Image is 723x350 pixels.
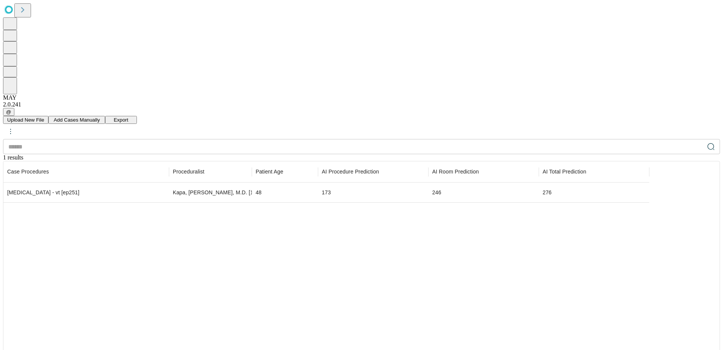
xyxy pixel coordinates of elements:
span: Patient Age [256,168,283,175]
span: Export [114,117,129,123]
span: Scheduled procedures [7,168,49,175]
a: Export [105,116,137,123]
span: 1 results [3,154,23,161]
span: 246 [432,189,441,195]
div: [MEDICAL_DATA] - vt [ep251] [7,183,165,202]
div: 48 [256,183,314,202]
span: Upload New File [7,117,44,123]
button: Add Cases Manually [48,116,105,124]
button: kebab-menu [4,125,17,138]
button: @ [3,108,14,116]
span: 276 [543,189,552,195]
div: Kapa, [PERSON_NAME], M.D. [1003995] [173,183,248,202]
div: 2.0.241 [3,101,720,108]
span: Includes set-up, patient in-room to patient out-of-room, and clean-up [543,168,586,175]
div: MAY [3,94,720,101]
span: @ [6,109,11,115]
span: Add Cases Manually [54,117,100,123]
span: Patient in room to patient out of room [432,168,479,175]
span: Time-out to extubation/pocket closure [322,168,379,175]
span: 173 [322,189,331,195]
button: Export [105,116,137,124]
span: Proceduralist [173,168,205,175]
button: Upload New File [3,116,48,124]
